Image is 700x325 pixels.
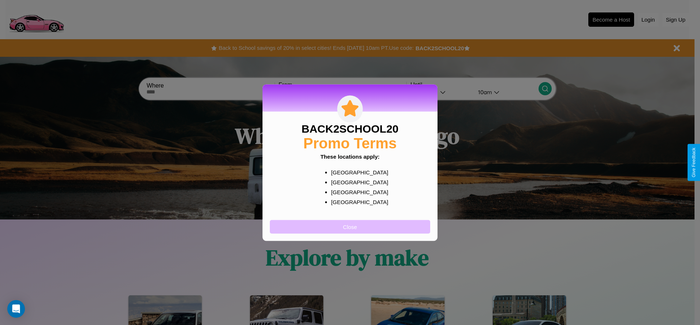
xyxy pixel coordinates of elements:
p: [GEOGRAPHIC_DATA] [331,187,383,197]
p: [GEOGRAPHIC_DATA] [331,177,383,187]
h3: BACK2SCHOOL20 [301,122,398,135]
div: Give Feedback [691,148,696,177]
b: These locations apply: [320,153,380,159]
p: [GEOGRAPHIC_DATA] [331,167,383,177]
div: Open Intercom Messenger [7,300,25,318]
h2: Promo Terms [304,135,397,151]
p: [GEOGRAPHIC_DATA] [331,197,383,207]
button: Close [270,220,430,233]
